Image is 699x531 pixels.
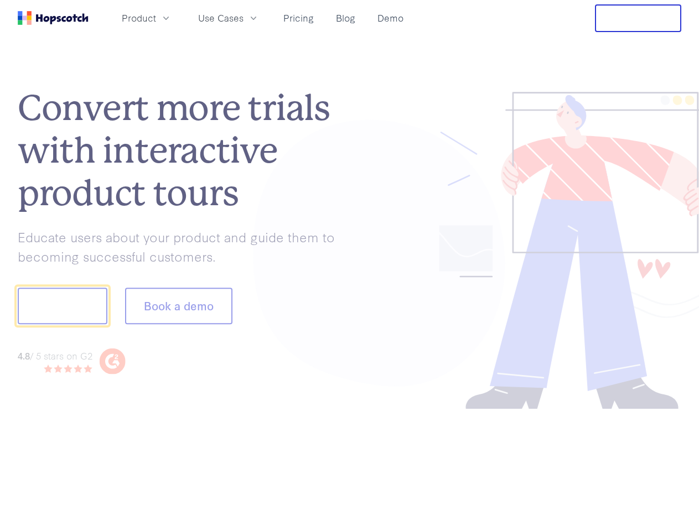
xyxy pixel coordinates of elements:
strong: 4.8 [18,348,30,361]
button: Free Trial [595,4,681,32]
a: Blog [332,9,360,27]
span: Product [122,11,156,25]
div: / 5 stars on G2 [18,348,92,362]
h1: Convert more trials with interactive product tours [18,87,350,214]
p: Educate users about your product and guide them to becoming successful customers. [18,227,350,265]
button: Product [115,9,178,27]
span: Use Cases [198,11,244,25]
a: Home [18,11,89,25]
button: Use Cases [191,9,266,27]
button: Show me! [18,288,107,325]
button: Book a demo [125,288,232,325]
a: Demo [373,9,408,27]
a: Pricing [279,9,318,27]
